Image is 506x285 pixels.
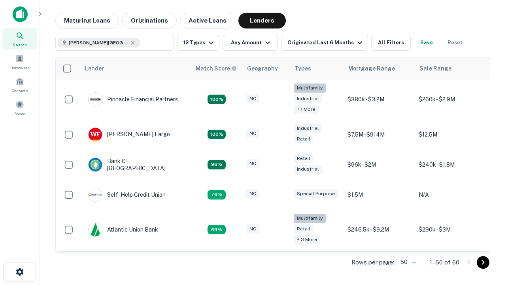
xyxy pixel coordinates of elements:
a: Saved [2,97,37,118]
button: All Filters [371,35,411,51]
button: Active Loans [180,13,235,28]
div: Industrial [294,165,322,174]
div: Matching Properties: 14, hasApolloMatch: undefined [208,160,226,169]
div: Atlantic Union Bank [88,222,158,237]
iframe: Chat Widget [466,222,506,260]
button: Lenders [238,13,286,28]
div: NC [246,94,259,103]
img: picture [89,93,102,106]
h6: Match Score [196,64,235,73]
th: Mortgage Range [344,57,415,80]
img: picture [89,223,102,236]
button: Any Amount [223,35,278,51]
td: $290k - $3M [415,210,486,250]
div: Industrial [294,94,322,103]
td: $12.5M [415,120,486,150]
p: 1–50 of 60 [430,258,459,267]
button: Save your search to get updates of matches that match your search criteria. [414,35,439,51]
span: Saved [14,110,26,117]
div: Self-help Credit Union [88,188,166,202]
td: $240k - $1.8M [415,150,486,180]
button: Go to next page [477,256,489,269]
div: Industrial [294,124,322,133]
a: Borrowers [2,51,37,72]
span: Contacts [12,87,28,94]
th: Sale Range [415,57,486,80]
td: N/A [415,180,486,210]
td: $380k - $3.2M [344,80,415,120]
button: Originations [122,13,177,28]
th: Lender [80,57,191,80]
div: Sale Range [419,64,451,73]
div: Matching Properties: 15, hasApolloMatch: undefined [208,130,226,139]
td: $1.5M [344,180,415,210]
img: picture [89,158,102,171]
th: Geography [242,57,290,80]
button: Reset [442,35,468,51]
div: Retail [294,224,313,234]
a: Search [2,28,37,49]
div: Mortgage Range [348,64,395,73]
span: Search [13,42,27,48]
div: + 3 more [294,235,320,244]
th: Types [290,57,344,80]
div: + 1 more [294,105,319,114]
div: Lender [85,64,104,73]
div: NC [246,224,259,234]
div: Matching Properties: 26, hasApolloMatch: undefined [208,95,226,104]
div: NC [246,129,259,138]
div: [PERSON_NAME] Fargo [88,127,170,142]
p: Rows per page: [351,258,394,267]
div: NC [246,159,259,168]
div: Retail [294,135,313,144]
button: Originated Last 6 Months [281,35,368,51]
td: $7.5M - $914M [344,120,415,150]
img: picture [89,128,102,141]
img: capitalize-icon.png [13,6,28,22]
a: Contacts [2,74,37,95]
div: NC [246,189,259,198]
div: Bank Of [GEOGRAPHIC_DATA] [88,158,183,172]
td: $246.5k - $9.2M [344,210,415,250]
div: Originated Last 6 Months [287,38,364,47]
span: Borrowers [10,65,29,71]
td: $96k - $2M [344,150,415,180]
div: Special Purpose [294,189,338,198]
img: picture [89,188,102,201]
button: Maturing Loans [55,13,119,28]
div: Capitalize uses an advanced AI algorithm to match your search with the best lender. The match sco... [196,64,237,73]
div: Matching Properties: 10, hasApolloMatch: undefined [208,225,226,234]
div: Matching Properties: 11, hasApolloMatch: undefined [208,190,226,199]
div: Types [295,64,311,73]
div: Pinnacle Financial Partners [88,92,178,106]
div: Geography [247,64,278,73]
div: Multifamily [294,214,326,223]
td: $260k - $2.9M [415,80,486,120]
div: Multifamily [294,84,326,93]
div: 50 [397,256,417,268]
span: [PERSON_NAME][GEOGRAPHIC_DATA], [GEOGRAPHIC_DATA] [69,39,128,46]
th: Capitalize uses an advanced AI algorithm to match your search with the best lender. The match sco... [191,57,242,80]
button: 12 Types [177,35,219,51]
div: Retail [294,154,313,163]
